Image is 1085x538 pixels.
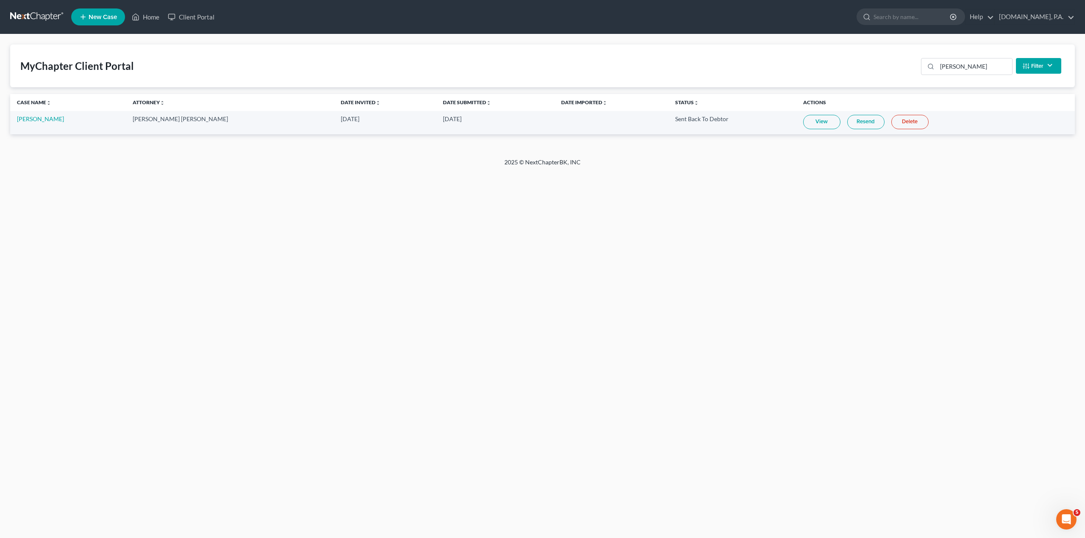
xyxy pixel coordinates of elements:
[341,99,381,105] a: Date Invitedunfold_more
[995,9,1074,25] a: [DOMAIN_NAME], P.A.
[847,115,885,129] a: Resend
[675,99,699,105] a: Statusunfold_more
[443,115,462,122] span: [DATE]
[17,115,64,122] a: [PERSON_NAME]
[668,111,796,134] td: Sent Back To Debtor
[20,59,134,73] div: MyChapter Client Portal
[891,115,929,129] a: Delete
[164,9,219,25] a: Client Portal
[1056,509,1077,530] iframe: Intercom live chat
[443,99,491,105] a: Date Submittedunfold_more
[301,158,784,173] div: 2025 © NextChapterBK, INC
[128,9,164,25] a: Home
[694,100,699,105] i: unfold_more
[602,100,607,105] i: unfold_more
[160,100,165,105] i: unfold_more
[803,115,840,129] a: View
[874,9,951,25] input: Search by name...
[376,100,381,105] i: unfold_more
[965,9,994,25] a: Help
[937,58,1012,75] input: Search...
[486,100,491,105] i: unfold_more
[17,99,51,105] a: Case Nameunfold_more
[341,115,359,122] span: [DATE]
[561,99,607,105] a: Date Importedunfold_more
[89,14,117,20] span: New Case
[46,100,51,105] i: unfold_more
[1016,58,1061,74] button: Filter
[796,94,1075,111] th: Actions
[133,99,165,105] a: Attorneyunfold_more
[126,111,334,134] td: [PERSON_NAME] [PERSON_NAME]
[1074,509,1080,516] span: 5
